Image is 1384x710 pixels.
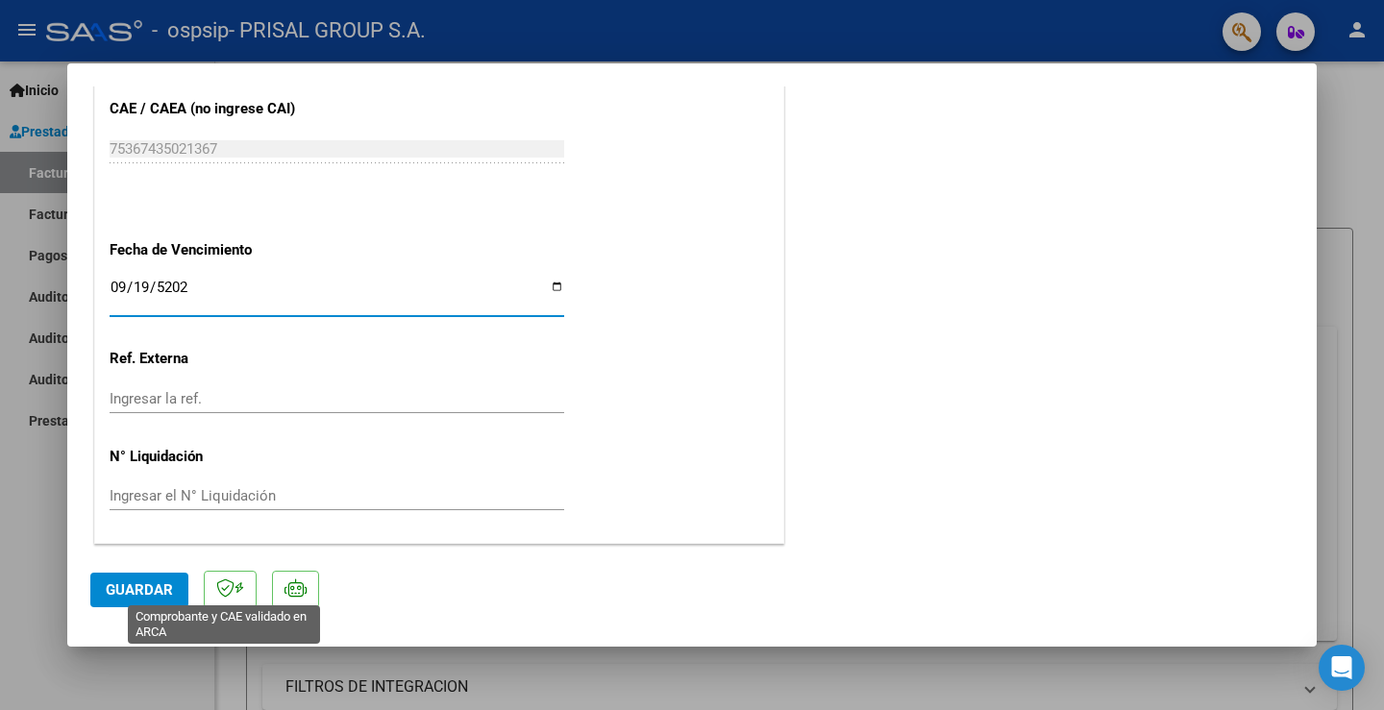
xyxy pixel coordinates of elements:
[110,446,308,468] p: N° Liquidación
[110,98,308,120] p: CAE / CAEA (no ingrese CAI)
[110,239,308,261] p: Fecha de Vencimiento
[110,348,308,370] p: Ref. Externa
[90,573,188,607] button: Guardar
[1319,645,1365,691] div: Open Intercom Messenger
[106,581,173,599] span: Guardar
